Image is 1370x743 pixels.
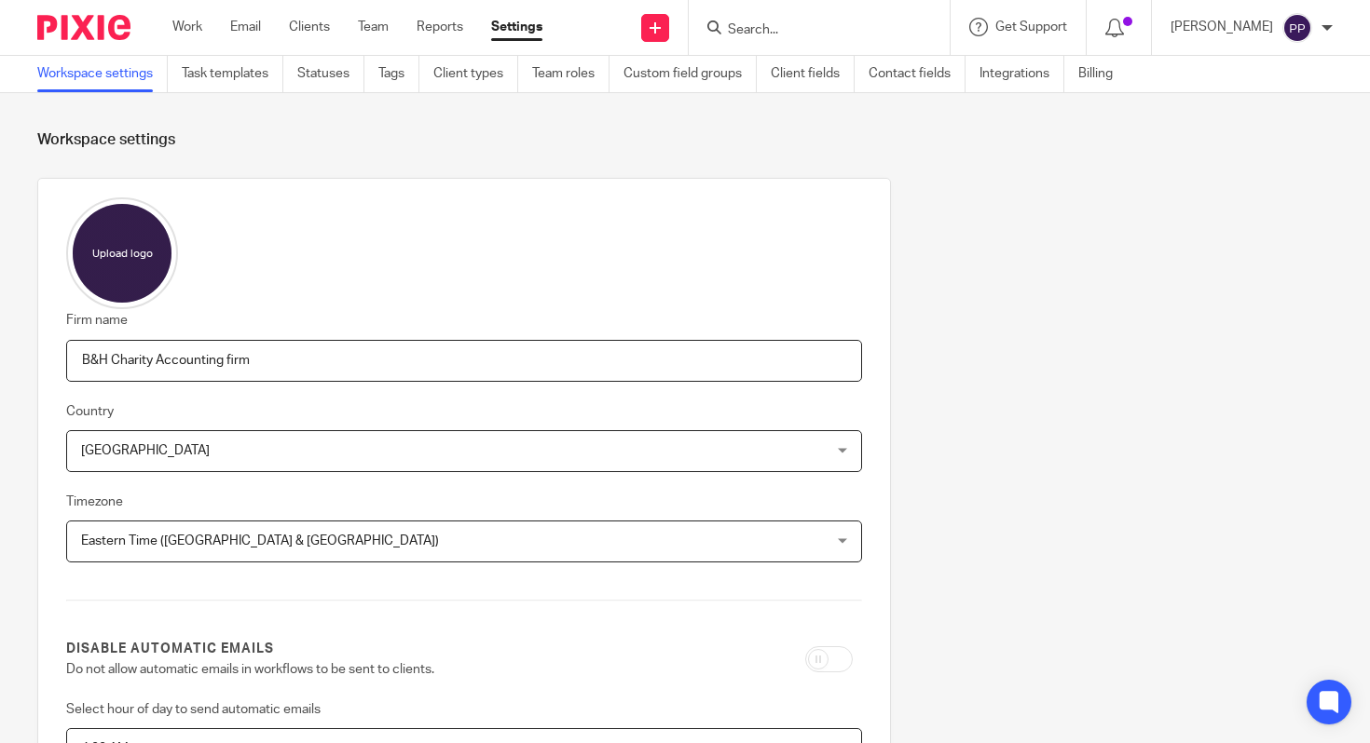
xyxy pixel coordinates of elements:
[66,402,114,421] label: Country
[417,18,463,36] a: Reports
[66,340,862,382] input: Name of your firm
[491,18,542,36] a: Settings
[66,311,128,330] label: Firm name
[289,18,330,36] a: Clients
[66,660,587,679] p: Do not allow automatic emails in workflows to be sent to clients.
[995,20,1067,34] span: Get Support
[66,493,123,511] label: Timezone
[1078,56,1127,92] a: Billing
[623,56,757,92] a: Custom field groups
[172,18,202,36] a: Work
[37,56,168,92] a: Workspace settings
[297,56,364,92] a: Statuses
[37,130,1333,150] h1: Workspace settings
[66,700,321,719] label: Select hour of day to send automatic emails
[358,18,389,36] a: Team
[532,56,610,92] a: Team roles
[66,640,274,658] label: Disable automatic emails
[980,56,1064,92] a: Integrations
[869,56,966,92] a: Contact fields
[230,18,261,36] a: Email
[37,15,130,40] img: Pixie
[81,534,439,547] span: Eastern Time ([GEOGRAPHIC_DATA] & [GEOGRAPHIC_DATA])
[378,56,419,92] a: Tags
[771,56,855,92] a: Client fields
[1171,18,1273,36] p: [PERSON_NAME]
[726,22,894,39] input: Search
[1282,13,1312,43] img: svg%3E
[182,56,283,92] a: Task templates
[433,56,518,92] a: Client types
[81,444,210,457] span: [GEOGRAPHIC_DATA]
